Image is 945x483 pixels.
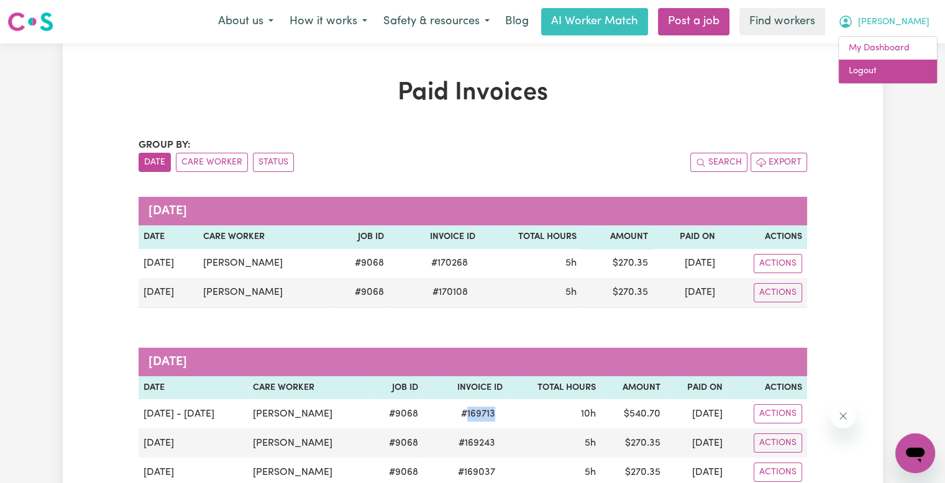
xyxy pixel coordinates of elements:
span: # 170268 [424,256,475,271]
span: # 170108 [425,285,475,300]
span: 5 hours [585,438,596,448]
td: $ 270.35 [582,249,652,278]
img: Careseekers logo [7,11,53,33]
th: Invoice ID [389,225,480,249]
th: Care Worker [248,376,370,400]
td: $ 270.35 [601,428,666,458]
td: [PERSON_NAME] [248,399,370,428]
a: My Dashboard [839,37,937,60]
td: [DATE] [139,278,198,308]
button: Search [690,153,747,172]
button: Actions [754,463,802,482]
td: [PERSON_NAME] [198,278,331,308]
th: Date [139,225,198,249]
th: Paid On [653,225,720,249]
td: [DATE] [139,428,249,458]
a: Blog [498,8,536,35]
button: Actions [754,254,802,273]
span: 5 hours [585,467,596,477]
button: About us [210,9,281,35]
td: # 9068 [331,278,390,308]
a: Logout [839,60,937,83]
caption: [DATE] [139,197,807,225]
a: Careseekers logo [7,7,53,36]
th: Actions [728,376,807,400]
th: Job ID [331,225,390,249]
td: $ 540.70 [601,399,666,428]
button: sort invoices by date [139,153,171,172]
span: Group by: [139,140,191,150]
button: sort invoices by paid status [253,153,294,172]
th: Job ID [370,376,423,400]
th: Amount [582,225,652,249]
a: Find workers [739,8,825,35]
button: Actions [754,433,802,453]
button: Actions [754,283,802,302]
th: Paid On [665,376,727,400]
th: Total Hours [508,376,601,400]
th: Amount [601,376,666,400]
td: [DATE] [653,278,720,308]
td: [PERSON_NAME] [248,428,370,458]
td: [DATE] [665,399,727,428]
td: [DATE] [653,249,720,278]
td: [DATE] - [DATE] [139,399,249,428]
td: [DATE] [139,249,198,278]
span: 5 hours [565,287,577,297]
div: My Account [838,36,938,84]
button: Actions [754,404,802,423]
span: [PERSON_NAME] [858,16,929,29]
a: Post a job [658,8,729,35]
td: # 9068 [331,249,390,278]
span: 10 hours [581,409,596,419]
iframe: Close message [831,404,856,428]
a: AI Worker Match [541,8,648,35]
th: Total Hours [480,225,582,249]
th: Date [139,376,249,400]
span: Need any help? [7,9,75,19]
td: $ 270.35 [582,278,652,308]
td: # 9068 [370,428,423,458]
button: How it works [281,9,375,35]
iframe: Button to launch messaging window [895,433,935,473]
button: My Account [830,9,938,35]
caption: [DATE] [139,348,807,376]
button: sort invoices by care worker [176,153,248,172]
span: # 169243 [451,436,503,451]
th: Care Worker [198,225,331,249]
td: [DATE] [665,428,727,458]
h1: Paid Invoices [139,78,807,108]
button: Export [751,153,807,172]
th: Invoice ID [423,376,508,400]
button: Safety & resources [375,9,498,35]
span: # 169037 [450,465,503,480]
td: [PERSON_NAME] [198,249,331,278]
th: Actions [720,225,807,249]
span: 5 hours [565,258,577,268]
td: # 9068 [370,399,423,428]
span: # 169713 [454,407,503,422]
